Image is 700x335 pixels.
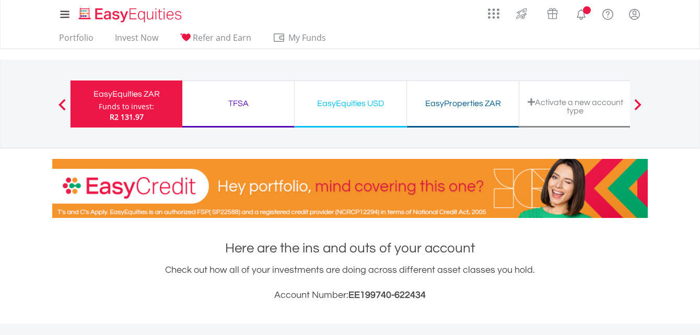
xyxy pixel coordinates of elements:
a: AppsGrid [481,3,506,19]
div: EasyEquities USD [301,96,400,111]
div: Activate a new account type [526,98,625,115]
h1: Here are the ins and outs of your account [52,239,648,258]
span: R2 131.97 [110,112,144,122]
img: EasyEquities_Logo.png [77,6,186,24]
div: Check out how all of your investments are doing across different asset classes you hold. [52,263,648,303]
h3: Account Number: [52,288,648,303]
span: EE199740-622434 [348,290,426,300]
a: Notifications [568,3,594,24]
a: FAQ's and Support [594,3,621,24]
img: grid-menu-icon.svg [488,8,499,19]
a: Vouchers [537,3,568,22]
img: vouchers-v2.svg [544,5,561,22]
a: Invest Now [111,32,162,49]
div: TFSA [189,96,288,111]
div: EasyProperties ZAR [413,96,512,111]
div: EasyEquities ZAR [77,87,176,101]
div: Funds to invest: [99,101,154,112]
a: Home page [75,3,186,24]
span: My Funds [273,31,341,44]
img: EasyCredit Promotion Banner [52,159,648,218]
a: Refer and Earn [176,32,255,49]
a: My Profile [621,3,648,26]
img: thrive-v2.svg [513,5,530,22]
a: Portfolio [55,32,98,49]
span: Refer and Earn [193,32,251,43]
